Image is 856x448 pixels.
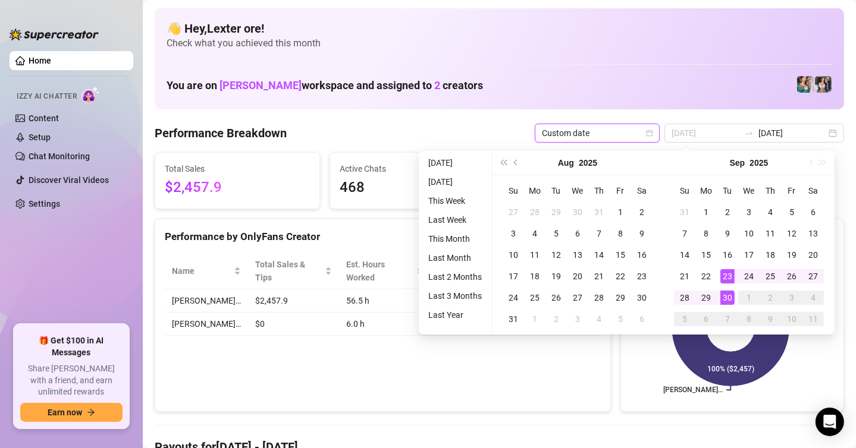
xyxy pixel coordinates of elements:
[549,248,563,262] div: 12
[524,308,545,330] td: 2025-09-01
[760,244,781,266] td: 2025-09-18
[806,312,820,326] div: 11
[717,201,738,223] td: 2025-09-02
[524,266,545,287] td: 2025-08-18
[760,180,781,201] th: Th
[524,223,545,244] td: 2025-08-04
[29,132,51,142] a: Setup
[695,223,717,244] td: 2025-09-08
[346,258,414,284] div: Est. Hours Worked
[674,223,695,244] td: 2025-09-07
[248,289,339,313] td: $2,457.9
[763,269,777,283] div: 25
[497,151,510,175] button: Last year (Control + left)
[750,151,768,175] button: Choose a year
[678,248,692,262] div: 14
[165,313,248,336] td: [PERSON_NAME]…
[742,248,756,262] div: 17
[340,162,485,175] span: Active Chats
[339,313,431,336] td: 6.0 h
[424,156,487,170] li: [DATE]
[678,312,692,326] div: 5
[806,205,820,219] div: 6
[806,226,820,241] div: 13
[503,223,524,244] td: 2025-08-03
[781,223,802,244] td: 2025-09-12
[567,244,588,266] td: 2025-08-13
[695,244,717,266] td: 2025-09-15
[730,151,745,175] button: Choose a month
[528,226,542,241] div: 4
[785,205,799,219] div: 5
[588,180,610,201] th: Th
[635,248,649,262] div: 16
[631,223,653,244] td: 2025-08-09
[549,312,563,326] div: 2
[646,130,653,137] span: calendar
[738,308,760,330] td: 2025-10-08
[570,291,585,305] div: 27
[695,266,717,287] td: 2025-09-22
[802,308,824,330] td: 2025-10-11
[678,291,692,305] div: 28
[695,308,717,330] td: 2025-10-06
[744,128,754,138] span: swap-right
[742,269,756,283] div: 24
[635,312,649,326] div: 6
[610,308,631,330] td: 2025-09-05
[506,291,521,305] div: 24
[567,201,588,223] td: 2025-07-30
[635,226,649,241] div: 9
[10,29,99,40] img: logo-BBDzfeDw.svg
[738,180,760,201] th: We
[635,205,649,219] div: 2
[674,287,695,308] td: 2025-09-28
[738,201,760,223] td: 2025-09-03
[781,308,802,330] td: 2025-10-10
[785,312,799,326] div: 10
[613,291,628,305] div: 29
[720,248,735,262] div: 16
[802,287,824,308] td: 2025-10-04
[506,226,521,241] div: 3
[588,201,610,223] td: 2025-07-31
[613,312,628,326] div: 5
[720,226,735,241] div: 9
[503,180,524,201] th: Su
[48,408,82,417] span: Earn now
[424,251,487,265] li: Last Month
[717,308,738,330] td: 2025-10-07
[503,308,524,330] td: 2025-08-31
[672,127,739,140] input: Start date
[610,287,631,308] td: 2025-08-29
[248,313,339,336] td: $0
[635,291,649,305] div: 30
[165,162,310,175] span: Total Sales
[613,226,628,241] div: 8
[567,308,588,330] td: 2025-09-03
[570,248,585,262] div: 13
[588,308,610,330] td: 2025-09-04
[434,79,440,92] span: 2
[674,180,695,201] th: Su
[806,269,820,283] div: 27
[506,269,521,283] div: 17
[678,269,692,283] div: 21
[738,266,760,287] td: 2025-09-24
[717,244,738,266] td: 2025-09-16
[763,312,777,326] div: 9
[220,79,302,92] span: [PERSON_NAME]
[17,91,77,102] span: Izzy AI Chatter
[528,248,542,262] div: 11
[781,266,802,287] td: 2025-09-26
[528,312,542,326] div: 1
[424,175,487,189] li: [DATE]
[424,289,487,303] li: Last 3 Months
[613,269,628,283] div: 22
[717,266,738,287] td: 2025-09-23
[695,287,717,308] td: 2025-09-29
[20,403,123,422] button: Earn nowarrow-right
[717,287,738,308] td: 2025-09-30
[524,180,545,201] th: Mo
[760,223,781,244] td: 2025-09-11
